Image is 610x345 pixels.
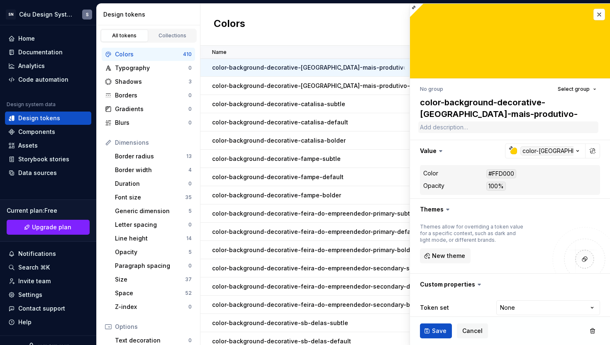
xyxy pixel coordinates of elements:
div: Opacity [115,248,188,256]
div: Design tokens [18,114,60,122]
p: color-background-decorative-[GEOGRAPHIC_DATA]-mais-produtivo-secondary-default [212,63,464,72]
p: color-background-decorative-feira-do-empreendedor-primary-subtle [212,209,415,218]
div: 35 [185,194,192,201]
div: 13 [186,153,192,160]
a: Letter spacing0 [112,218,195,231]
div: Generic dimension [115,207,188,215]
div: No group [420,86,443,92]
div: 0 [188,65,192,71]
a: Storybook stories [5,153,91,166]
a: Colors410 [102,48,195,61]
div: 52 [185,290,192,296]
div: Data sources [18,169,57,177]
div: Analytics [18,62,45,70]
div: Themes allow for overriding a token value for a specific context, such as dark and light mode, or... [420,224,524,243]
div: All tokens [104,32,145,39]
div: Céu Design System [19,10,72,19]
div: Dimensions [115,138,192,147]
div: 0 [188,106,192,112]
a: Space52 [112,287,195,300]
div: 3 [188,78,192,85]
span: New theme [432,252,465,260]
span: Save [432,327,447,335]
button: Save [420,323,452,338]
div: Storybook stories [18,155,69,163]
div: Code automation [18,75,68,84]
div: Design tokens [103,10,197,19]
div: Gradients [115,105,188,113]
div: Space [115,289,185,297]
div: Help [18,318,32,326]
p: color-background-decorative-fampe-subtle [212,155,341,163]
div: 0 [188,262,192,269]
p: color-background-decorative-feira-do-empreendedor-secondary-bolder [212,301,425,309]
p: Name [212,49,227,56]
p: color-background-decorative-[GEOGRAPHIC_DATA]-mais-produtivo-secondary-bolder [212,82,462,90]
div: Line height [115,234,186,243]
a: Design tokens [5,112,91,125]
p: color-background-decorative-catalisa-default [212,118,348,126]
a: Gradients0 [102,102,195,116]
a: Upgrade plan [7,220,90,235]
div: 0 [188,304,192,310]
div: Home [18,34,35,43]
div: Border radius [115,152,186,160]
p: color-background-decorative-catalisa-bolder [212,136,346,145]
p: color-background-decorative-feira-do-empreendedor-secondary-default [212,282,427,291]
div: Size [115,275,185,284]
p: color-background-decorative-feira-do-empreendedor-primary-default [212,228,418,236]
div: Documentation [18,48,63,56]
div: Duration [115,180,188,188]
a: Opacity5 [112,245,195,259]
div: Letter spacing [115,221,188,229]
a: Shadows3 [102,75,195,88]
div: Assets [18,141,38,150]
div: Colors [115,50,183,58]
div: Design system data [7,101,56,108]
span: Upgrade plan [32,223,71,231]
p: color-background-decorative-fampe-bolder [212,191,341,199]
a: Blurs0 [102,116,195,129]
div: Borders [115,91,188,100]
div: Contact support [18,304,65,313]
a: Z-index0 [112,300,195,313]
div: Search ⌘K [18,263,50,272]
div: Components [18,128,55,136]
a: Line height14 [112,232,195,245]
a: Invite team [5,275,91,288]
a: Typography0 [102,61,195,75]
button: Contact support [5,302,91,315]
p: color-background-decorative-fampe-default [212,173,344,181]
h2: Colors [214,17,245,32]
div: Blurs [115,119,188,127]
div: 0 [188,180,192,187]
div: 0 [188,221,192,228]
p: color-background-decorative-sb-delas-subtle [212,319,348,327]
div: 4 [188,167,192,173]
div: Notifications [18,250,56,258]
a: Code automation [5,73,91,86]
a: Analytics [5,59,91,73]
div: Opacity [423,182,444,190]
div: Font size [115,193,185,202]
div: 0 [188,119,192,126]
label: Token set [420,304,449,312]
div: Border width [115,166,188,174]
div: 410 [183,51,192,58]
button: New theme [420,248,471,263]
a: Paragraph spacing0 [112,259,195,272]
p: color-background-decorative-feira-do-empreendedor-primary-bolder [212,246,416,254]
button: Notifications [5,247,91,260]
a: Size37 [112,273,195,286]
a: Borders0 [102,89,195,102]
div: Current plan : Free [7,207,90,215]
div: 0 [188,337,192,344]
div: Paragraph spacing [115,262,188,270]
button: Select group [554,83,600,95]
div: Z-index [115,303,188,311]
span: Cancel [462,327,483,335]
a: Settings [5,288,91,301]
a: Components [5,125,91,138]
div: 37 [185,276,192,283]
div: Options [115,323,192,331]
